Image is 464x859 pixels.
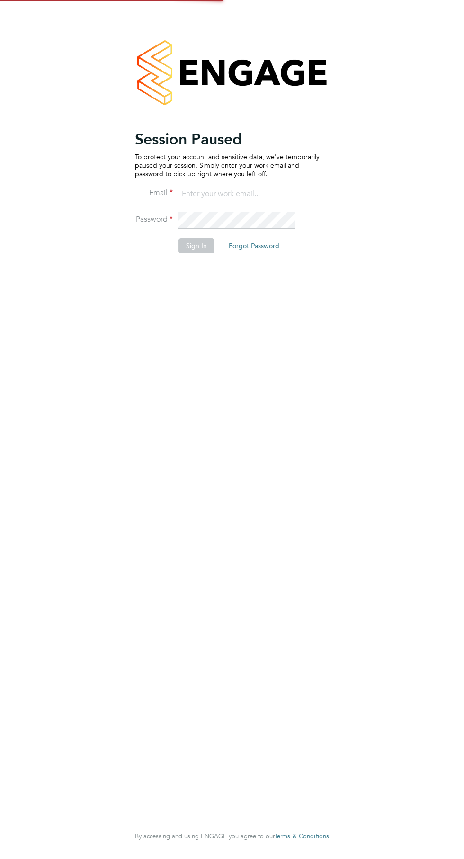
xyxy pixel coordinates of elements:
[178,238,214,253] button: Sign In
[135,215,173,224] label: Password
[135,188,173,198] label: Email
[221,238,287,253] button: Forgot Password
[275,832,329,840] a: Terms & Conditions
[135,152,320,179] p: To protect your account and sensitive data, we've temporarily paused your session. Simply enter y...
[135,130,320,149] h2: Session Paused
[135,832,329,840] span: By accessing and using ENGAGE you agree to our
[178,186,295,203] input: Enter your work email...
